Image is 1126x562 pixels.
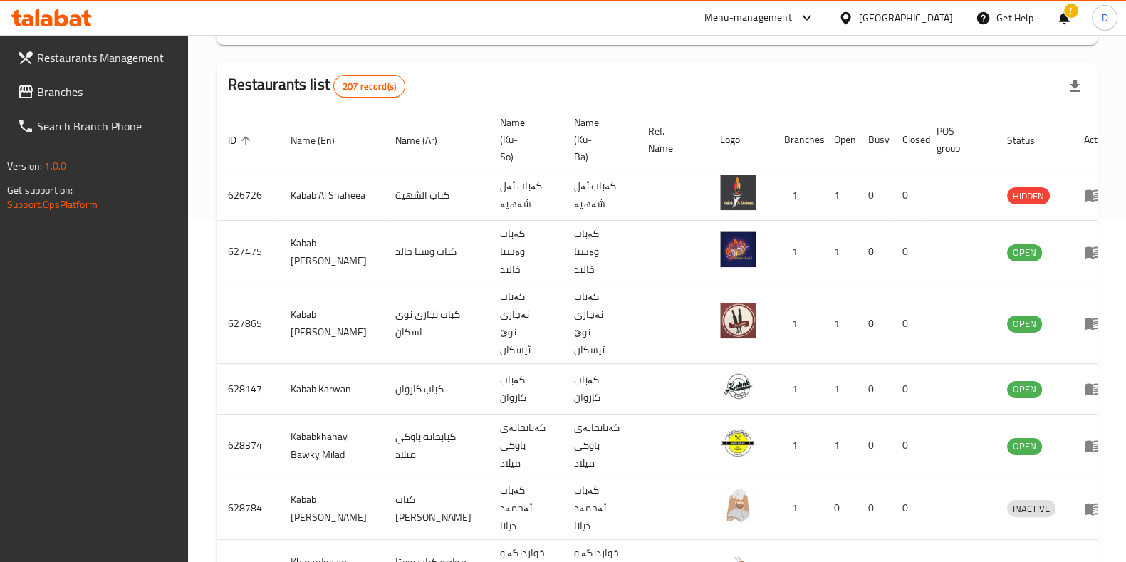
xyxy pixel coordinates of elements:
td: 628784 [217,477,279,540]
span: Restaurants Management [37,49,177,66]
a: Search Branch Phone [6,109,188,143]
td: Kababkhanay Bawky Milad [279,415,384,477]
span: 207 record(s) [334,80,405,93]
div: Menu [1084,315,1110,332]
td: 1 [823,283,857,364]
img: Kabab Wasta Khalid [720,231,756,267]
td: کەباب کاروان [563,364,637,415]
td: 1 [823,221,857,283]
h2: Restaurants list [228,74,406,98]
td: 1 [773,364,823,415]
td: Kabab [PERSON_NAME] [279,221,384,283]
span: Search Branch Phone [37,118,177,135]
img: Kabab Najary Nwe Iskan [720,303,756,338]
td: Kabab [PERSON_NAME] [279,283,384,364]
img: Kabab Karwan [720,368,756,404]
span: Get support on: [7,181,73,199]
td: 0 [891,477,925,540]
td: 1 [773,170,823,221]
span: Branches [37,83,177,100]
td: کەباب نەجاری نوێ ئیسکان [489,283,563,364]
div: Menu [1084,380,1110,397]
div: HIDDEN [1007,187,1050,204]
span: OPEN [1007,316,1042,332]
span: HIDDEN [1007,188,1050,204]
th: Logo [709,110,773,170]
td: 0 [891,283,925,364]
td: Kabab Karwan [279,364,384,415]
span: ID [228,132,255,149]
td: 1 [823,415,857,477]
th: Action [1073,110,1122,170]
div: Menu-management [704,9,792,26]
td: 1 [773,477,823,540]
div: Menu [1084,244,1110,261]
td: كباب وستا خالد [384,221,489,283]
div: Total records count [333,75,405,98]
th: Busy [857,110,891,170]
td: 627865 [217,283,279,364]
th: Open [823,110,857,170]
td: 0 [857,477,891,540]
td: 626726 [217,170,279,221]
img: Kababkhanay Bawky Milad [720,425,756,461]
td: 0 [857,283,891,364]
a: Branches [6,75,188,109]
div: OPEN [1007,381,1042,398]
td: 0 [857,170,891,221]
td: کەباب وەستا خالید [563,221,637,283]
td: 628374 [217,415,279,477]
td: 1 [773,221,823,283]
td: 1 [823,170,857,221]
td: کەباب ئەحمەد دیانا [489,477,563,540]
td: 0 [891,170,925,221]
td: كباب نجاري نوي اسكان [384,283,489,364]
td: 0 [891,415,925,477]
td: كبابخانة باوكي ميلاد [384,415,489,477]
td: 0 [891,364,925,415]
span: Name (Ku-So) [500,114,546,165]
th: Closed [891,110,925,170]
td: 0 [857,415,891,477]
div: [GEOGRAPHIC_DATA] [859,10,953,26]
td: کەباب ئەحمەد دیانا [563,477,637,540]
td: 628147 [217,364,279,415]
td: 1 [823,364,857,415]
span: Name (Ar) [395,132,456,149]
a: Restaurants Management [6,41,188,75]
td: كباب الشهية [384,170,489,221]
span: OPEN [1007,244,1042,261]
span: Version: [7,157,42,175]
td: Kabab Al Shaheea [279,170,384,221]
td: کەباب ئەل شەهیە [489,170,563,221]
span: 1.0.0 [44,157,66,175]
div: Export file [1058,69,1092,103]
img: Kabab Al Shaheea [720,175,756,210]
div: Menu [1084,500,1110,517]
td: 0 [891,221,925,283]
div: OPEN [1007,316,1042,333]
td: كباب كاروان [384,364,489,415]
span: Name (En) [291,132,353,149]
th: Branches [773,110,823,170]
td: کەباب ئەل شەهیە [563,170,637,221]
span: POS group [937,123,979,157]
td: 1 [773,415,823,477]
span: Name (Ku-Ba) [574,114,620,165]
td: 0 [857,364,891,415]
span: OPEN [1007,381,1042,397]
td: کەباب وەستا خالید [489,221,563,283]
td: کەبابخانەی باوکی میلاد [563,415,637,477]
td: کەباب نەجاری نوێ ئیسکان [563,283,637,364]
td: کەباب کاروان [489,364,563,415]
span: OPEN [1007,438,1042,454]
td: 0 [823,477,857,540]
span: Ref. Name [648,123,692,157]
span: Status [1007,132,1053,149]
td: 0 [857,221,891,283]
span: INACTIVE [1007,501,1055,517]
img: Kabab Ahmed Dyana [720,488,756,524]
div: OPEN [1007,438,1042,455]
td: Kabab [PERSON_NAME] [279,477,384,540]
